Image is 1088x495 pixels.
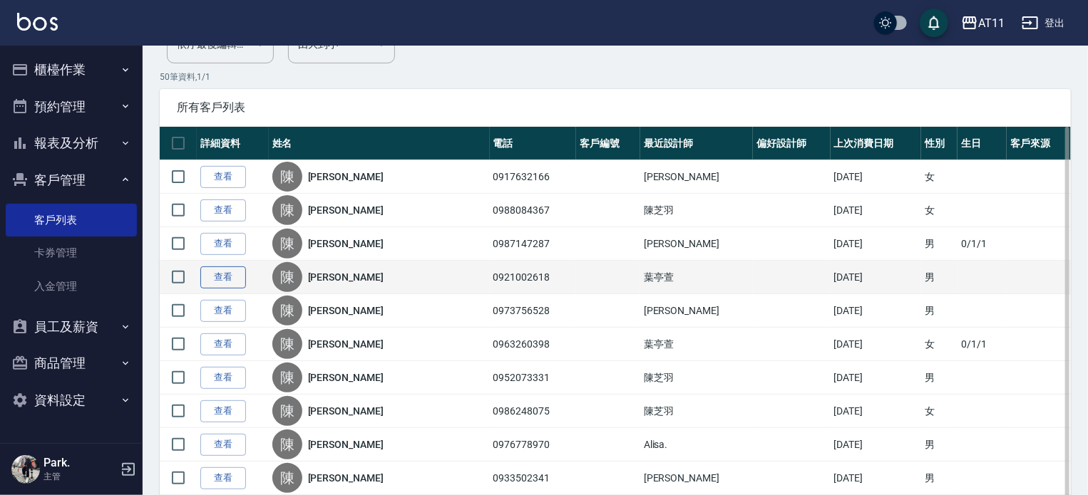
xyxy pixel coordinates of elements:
[640,328,753,361] td: 葉亭萱
[490,194,577,227] td: 0988084367
[160,71,1071,83] p: 50 筆資料, 1 / 1
[490,160,577,194] td: 0917632166
[640,361,753,395] td: 陳芝羽
[200,400,246,422] a: 查看
[955,9,1010,38] button: AT11
[640,227,753,261] td: [PERSON_NAME]
[308,303,384,318] a: [PERSON_NAME]
[6,51,137,88] button: 櫃檯作業
[6,204,137,236] a: 客戶列表
[640,160,753,194] td: [PERSON_NAME]
[272,195,302,225] div: 陳
[200,266,246,288] a: 查看
[831,194,921,227] td: [DATE]
[200,199,246,222] a: 查看
[831,160,921,194] td: [DATE]
[490,294,577,328] td: 0973756528
[200,333,246,355] a: 查看
[490,462,577,495] td: 0933502341
[831,361,921,395] td: [DATE]
[921,294,958,328] td: 男
[921,328,958,361] td: 女
[272,363,302,392] div: 陳
[6,270,137,303] a: 入金管理
[921,194,958,227] td: 女
[11,455,40,484] img: Person
[921,395,958,428] td: 女
[490,328,577,361] td: 0963260398
[490,361,577,395] td: 0952073331
[920,9,948,37] button: save
[272,429,302,459] div: 陳
[640,395,753,428] td: 陳芝羽
[978,14,1005,32] div: AT11
[308,236,384,251] a: [PERSON_NAME]
[6,308,137,345] button: 員工及薪資
[17,13,58,31] img: Logo
[958,127,1007,160] th: 生日
[200,300,246,322] a: 查看
[490,395,577,428] td: 0986248075
[269,127,490,160] th: 姓名
[1016,10,1071,36] button: 登出
[921,127,958,160] th: 性別
[200,367,246,389] a: 查看
[921,428,958,462] td: 男
[753,127,830,160] th: 偏好設計師
[490,227,577,261] td: 0987147287
[831,395,921,428] td: [DATE]
[6,382,137,419] button: 資料設定
[272,396,302,426] div: 陳
[177,100,1054,115] span: 所有客戶列表
[43,456,116,470] h5: Park.
[272,162,302,192] div: 陳
[308,337,384,351] a: [PERSON_NAME]
[200,233,246,255] a: 查看
[6,125,137,162] button: 報表及分析
[640,127,753,160] th: 最近設計師
[831,328,921,361] td: [DATE]
[490,127,577,160] th: 電話
[490,428,577,462] td: 0976778970
[831,462,921,495] td: [DATE]
[1007,127,1071,160] th: 客戶來源
[921,361,958,395] td: 男
[308,170,384,184] a: [PERSON_NAME]
[640,462,753,495] td: [PERSON_NAME]
[958,328,1007,361] td: 0/1/1
[272,463,302,493] div: 陳
[6,345,137,382] button: 商品管理
[490,261,577,294] td: 0921002618
[6,88,137,125] button: 預約管理
[308,437,384,452] a: [PERSON_NAME]
[6,162,137,199] button: 客戶管理
[831,261,921,294] td: [DATE]
[272,229,302,259] div: 陳
[921,227,958,261] td: 男
[640,294,753,328] td: [PERSON_NAME]
[640,261,753,294] td: 葉亭萱
[197,127,269,160] th: 詳細資料
[958,227,1007,261] td: 0/1/1
[831,127,921,160] th: 上次消費日期
[921,160,958,194] td: 女
[200,434,246,456] a: 查看
[921,462,958,495] td: 男
[640,194,753,227] td: 陳芝羽
[640,428,753,462] td: Alisa.
[831,227,921,261] td: [DATE]
[272,296,302,325] div: 陳
[200,467,246,489] a: 查看
[831,428,921,462] td: [DATE]
[921,261,958,294] td: 男
[200,166,246,188] a: 查看
[272,262,302,292] div: 陳
[308,270,384,284] a: [PERSON_NAME]
[272,329,302,359] div: 陳
[6,236,137,269] a: 卡券管理
[43,470,116,483] p: 主管
[308,404,384,418] a: [PERSON_NAME]
[308,370,384,385] a: [PERSON_NAME]
[308,471,384,485] a: [PERSON_NAME]
[831,294,921,328] td: [DATE]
